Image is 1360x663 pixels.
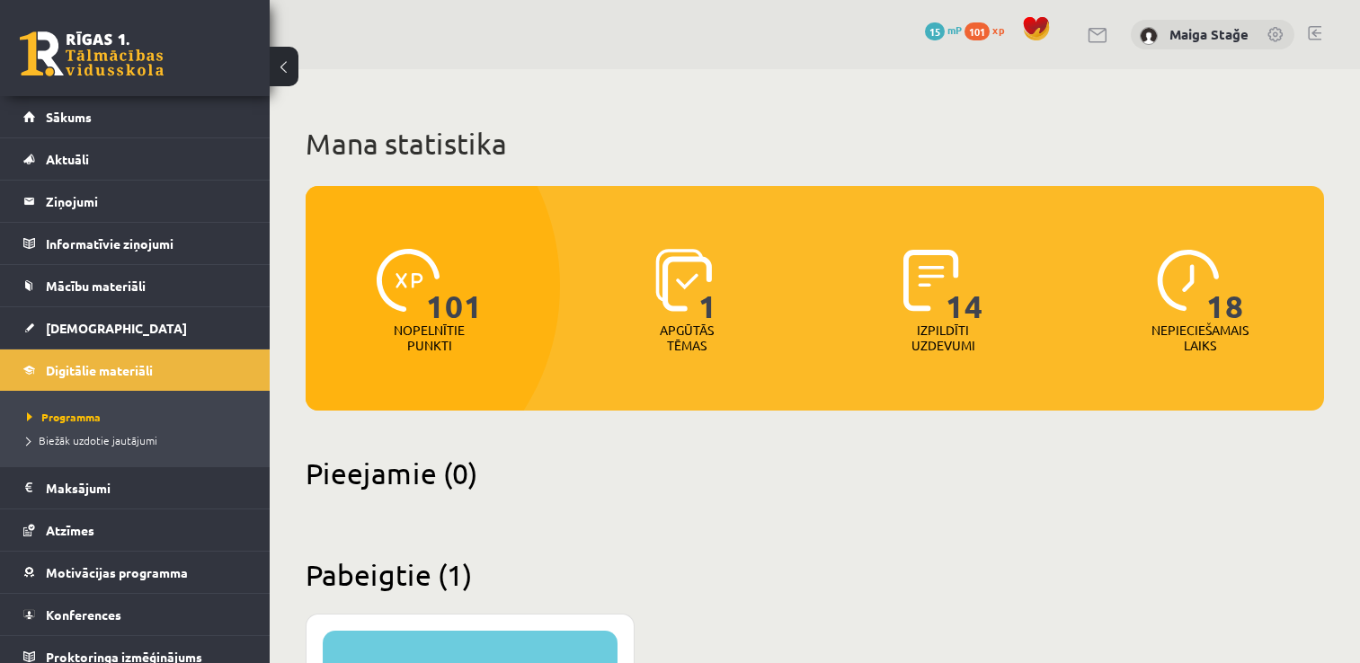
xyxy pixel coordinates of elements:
span: [DEMOGRAPHIC_DATA] [46,320,187,336]
a: Rīgas 1. Tālmācības vidusskola [20,31,164,76]
img: icon-clock-7be60019b62300814b6bd22b8e044499b485619524d84068768e800edab66f18.svg [1157,249,1220,312]
a: 101 xp [964,22,1013,37]
a: [DEMOGRAPHIC_DATA] [23,307,247,349]
a: Motivācijas programma [23,552,247,593]
span: 14 [946,249,983,323]
span: Mācību materiāli [46,278,146,294]
a: Aktuāli [23,138,247,180]
p: Izpildīti uzdevumi [908,323,978,353]
a: Sākums [23,96,247,137]
span: 15 [925,22,945,40]
a: Mācību materiāli [23,265,247,306]
img: Maiga Stağe [1140,27,1158,45]
span: Programma [27,410,101,424]
a: Biežāk uzdotie jautājumi [27,432,252,448]
a: Ziņojumi [23,181,247,222]
img: icon-completed-tasks-ad58ae20a441b2904462921112bc710f1caf180af7a3daa7317a5a94f2d26646.svg [903,249,959,312]
span: Biežāk uzdotie jautājumi [27,433,157,447]
a: Informatīvie ziņojumi [23,223,247,264]
a: Konferences [23,594,247,635]
h2: Pabeigtie (1) [306,557,1324,592]
p: Nepieciešamais laiks [1151,323,1249,353]
span: 101 [426,249,483,323]
img: icon-learned-topics-4a711ccc23c960034f471b6e78daf4a3bad4a20eaf4de84257b87e66633f6470.svg [655,249,712,312]
span: 1 [698,249,717,323]
h1: Mana statistika [306,126,1324,162]
span: Sākums [46,109,92,125]
span: 101 [964,22,990,40]
legend: Maksājumi [46,467,247,508]
span: 18 [1206,249,1244,323]
a: 15 mP [925,22,962,37]
span: Atzīmes [46,522,94,538]
a: Digitālie materiāli [23,349,247,391]
p: Apgūtās tēmas [652,323,722,353]
img: icon-xp-0682a9bc20223a9ccc6f5883a126b849a74cddfe5390d2b41b4391c66f2066e7.svg [377,249,440,312]
legend: Informatīvie ziņojumi [46,223,247,264]
span: Digitālie materiāli [46,362,153,378]
a: Programma [27,409,252,425]
legend: Ziņojumi [46,181,247,222]
p: Nopelnītie punkti [394,323,465,353]
span: xp [992,22,1004,37]
span: mP [947,22,962,37]
span: Aktuāli [46,151,89,167]
span: Konferences [46,606,121,623]
span: Motivācijas programma [46,564,188,580]
a: Maiga Stağe [1169,25,1249,43]
a: Maksājumi [23,467,247,508]
a: Atzīmes [23,509,247,551]
h2: Pieejamie (0) [306,455,1324,491]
